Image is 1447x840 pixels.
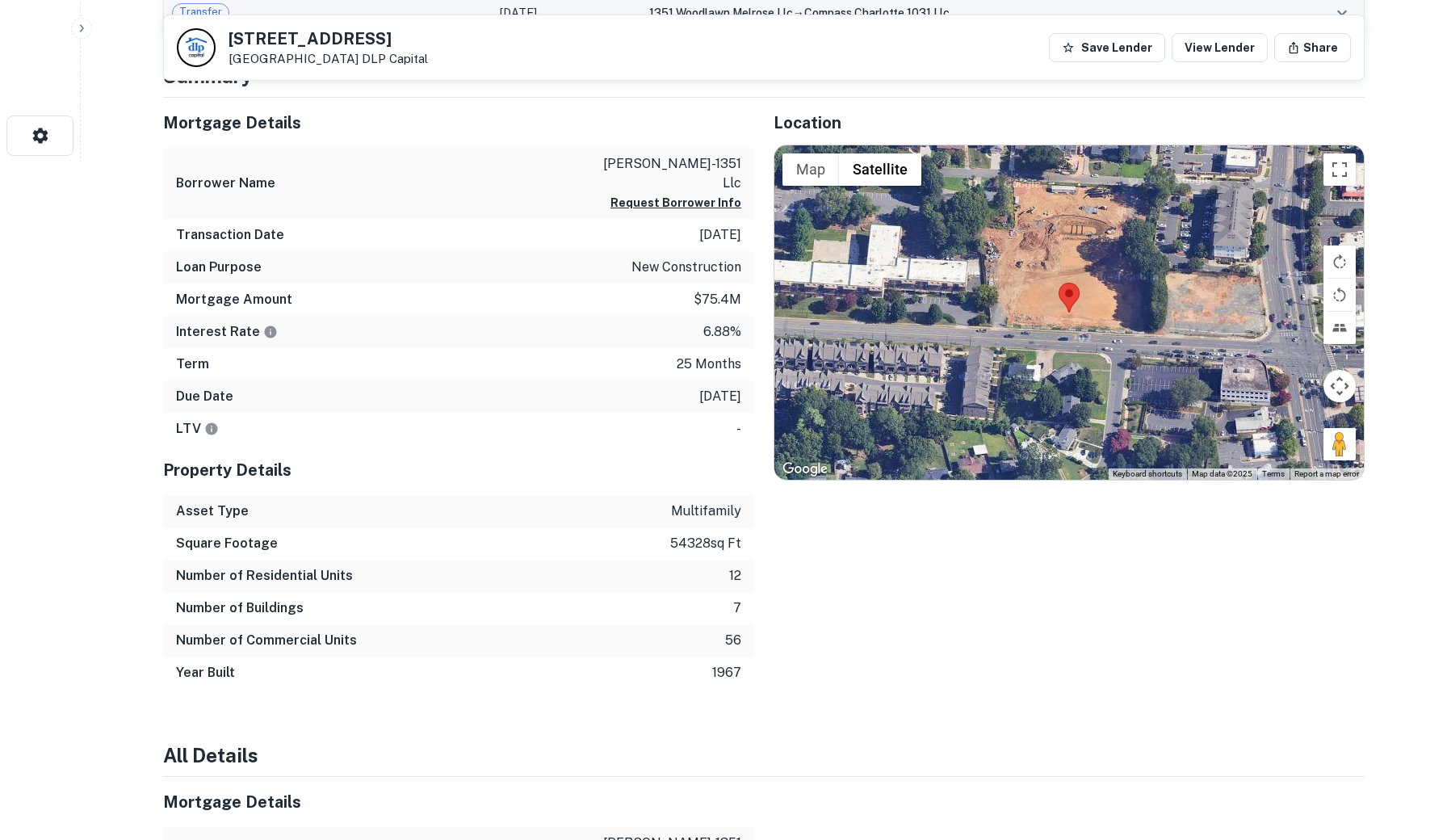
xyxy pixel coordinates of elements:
[1113,468,1182,480] button: Keyboard shortcuts
[703,322,741,342] p: 6.88%
[176,534,278,553] h6: Square Footage
[1294,469,1359,478] a: Report a map error
[839,153,921,186] button: Show satellite imagery
[362,52,428,65] a: DLP Capital
[176,290,292,309] h6: Mortgage Amount
[1274,33,1351,62] button: Share
[229,31,428,47] h5: [STREET_ADDRESS]
[670,534,741,553] p: 54328 sq ft
[173,4,229,20] span: Transfer
[1323,370,1356,402] button: Map camera controls
[677,355,741,374] p: 25 months
[631,258,741,277] p: new construction
[774,111,1365,135] h5: Location
[176,631,357,650] h6: Number of Commercial Units
[782,153,839,186] button: Show street map
[733,598,741,618] p: 7
[649,4,1279,22] div: →
[163,111,754,135] h5: Mortgage Details
[1323,246,1356,278] button: Rotate map clockwise
[712,663,741,682] p: 1967
[1323,428,1356,460] button: Drag Pegman onto the map to open Street View
[1323,312,1356,344] button: Tilt map
[729,566,741,586] p: 12
[176,598,304,618] h6: Number of Buildings
[778,459,832,480] a: Open this area in Google Maps (opens a new window)
[176,387,233,406] h6: Due Date
[736,419,741,439] p: -
[176,174,275,193] h6: Borrower Name
[163,741,1365,770] h4: All Details
[1192,469,1252,478] span: Map data ©2025
[1323,153,1356,186] button: Toggle fullscreen view
[649,6,793,19] span: 1351 woodlawn melrose llc
[725,631,741,650] p: 56
[778,459,832,480] img: Google
[176,355,209,374] h6: Term
[229,52,428,66] p: [GEOGRAPHIC_DATA]
[699,387,741,406] p: [DATE]
[1262,469,1285,478] a: Terms (opens in new tab)
[1049,33,1165,62] button: Save Lender
[176,502,249,521] h6: Asset Type
[804,6,950,19] span: compass charlotte 1031 llc
[176,225,284,245] h6: Transaction Date
[1172,33,1268,62] a: View Lender
[694,290,741,309] p: $75.4m
[610,193,741,212] button: Request Borrower Info
[204,422,219,436] svg: LTVs displayed on the website are for informational purposes only and may be reported incorrectly...
[163,790,754,814] h5: Mortgage Details
[1323,279,1356,311] button: Rotate map counterclockwise
[176,322,278,342] h6: Interest Rate
[176,566,353,586] h6: Number of Residential Units
[1366,711,1447,788] iframe: Chat Widget
[163,458,754,482] h5: Property Details
[176,258,262,277] h6: Loan Purpose
[263,325,278,339] svg: The interest rates displayed on the website are for informational purposes only and may be report...
[671,502,741,521] p: multifamily
[699,225,741,245] p: [DATE]
[596,154,741,193] p: [PERSON_NAME]-1351 llc
[176,663,235,682] h6: Year Built
[176,419,219,439] h6: LTV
